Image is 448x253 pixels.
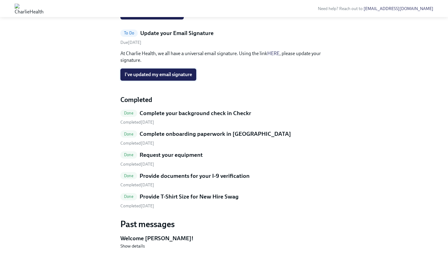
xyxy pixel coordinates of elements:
[120,182,154,188] span: Thursday, August 28th 2025, 2:15 pm
[120,172,328,188] a: DoneProvide documents for your I-9 verification Completed[DATE]
[120,111,137,115] span: Done
[120,120,154,125] span: Thursday, August 28th 2025, 2:07 pm
[120,153,137,157] span: Done
[120,141,154,146] span: Thursday, August 28th 2025, 2:07 pm
[120,174,137,178] span: Done
[120,50,328,64] p: At Charlie Health, we all have a universal email signature. Using the link , please update your s...
[120,162,154,167] span: Thursday, August 28th 2025, 2:17 pm
[140,29,214,37] h5: Update your Email Signature
[120,95,328,104] h4: Completed
[120,234,328,242] h5: Welcome [PERSON_NAME]!
[120,194,137,199] span: Done
[140,151,203,159] h5: Request your equipment
[140,193,239,201] h5: Provide T-Shirt Size for New Hire Swag
[120,132,137,136] span: Done
[140,172,250,180] h5: Provide documents for your I-9 verification
[120,193,328,209] a: DoneProvide T-Shirt Size for New Hire Swag Completed[DATE]
[120,243,145,249] button: Show details
[364,6,433,11] a: [EMAIL_ADDRESS][DOMAIN_NAME]
[120,203,154,209] span: Thursday, August 28th 2025, 2:16 pm
[140,109,251,117] h5: Complete your background check in Checkr
[120,109,328,125] a: DoneComplete your background check in Checkr Completed[DATE]
[120,219,328,230] h3: Past messages
[15,4,44,13] img: CharlieHealth
[120,151,328,167] a: DoneRequest your equipment Completed[DATE]
[267,51,279,56] a: HERE
[120,40,141,45] span: Saturday, September 27th 2025, 10:00 am
[120,130,328,146] a: DoneComplete onboarding paperwork in [GEOGRAPHIC_DATA] Completed[DATE]
[120,31,138,35] span: To Do
[120,69,196,81] button: I've updated my email signature
[125,72,192,78] span: I've updated my email signature
[140,130,291,138] h5: Complete onboarding paperwork in [GEOGRAPHIC_DATA]
[120,29,328,45] a: To DoUpdate your Email SignatureDue[DATE]
[318,6,433,11] span: Need help? Reach out to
